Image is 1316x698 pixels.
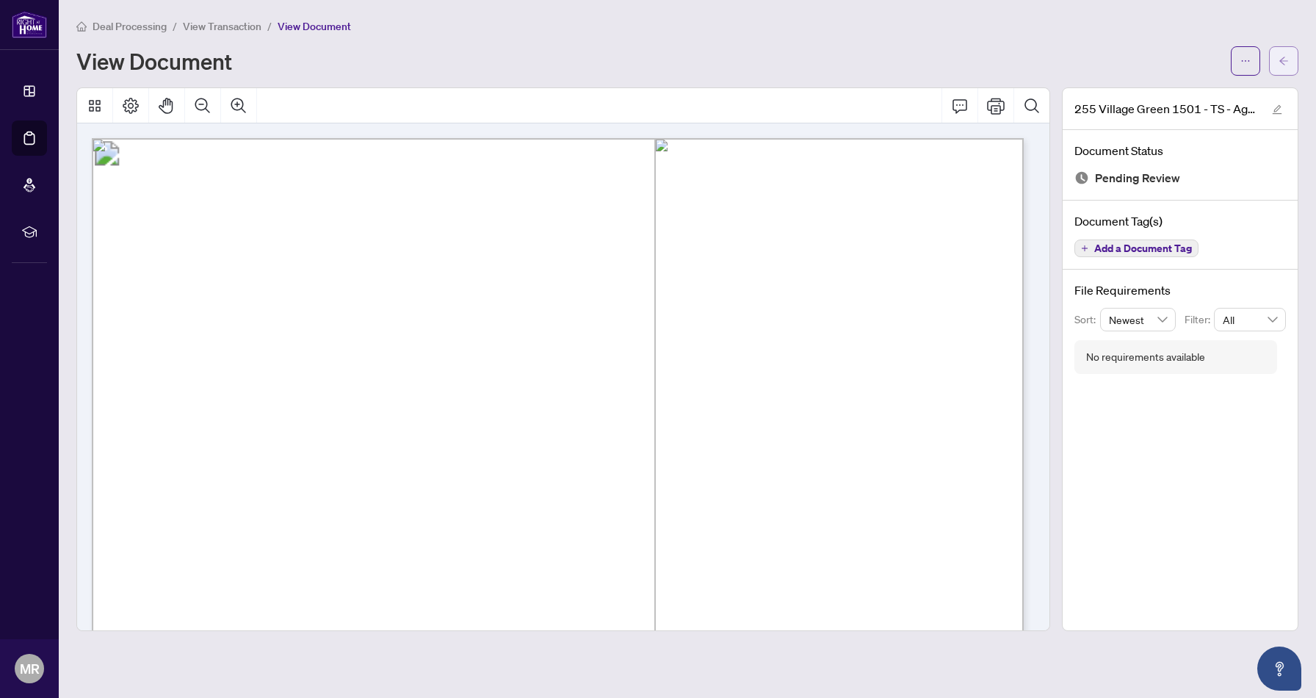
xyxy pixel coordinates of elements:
[1074,281,1286,299] h4: File Requirements
[1272,104,1282,115] span: edit
[76,21,87,32] span: home
[1109,309,1168,331] span: Newest
[1279,56,1289,66] span: arrow-left
[267,18,272,35] li: /
[173,18,177,35] li: /
[12,11,47,38] img: logo
[1081,245,1088,252] span: plus
[1257,647,1301,691] button: Open asap
[1074,100,1258,118] span: 255 Village Green 1501 - TS - Agent to Review.pdf
[1074,142,1286,159] h4: Document Status
[76,49,232,73] h1: View Document
[1223,309,1277,331] span: All
[183,20,261,33] span: View Transaction
[1074,212,1286,230] h4: Document Tag(s)
[1074,240,1198,257] button: Add a Document Tag
[93,20,167,33] span: Deal Processing
[1185,312,1214,328] p: Filter:
[1094,243,1192,253] span: Add a Document Tag
[278,20,351,33] span: View Document
[1240,56,1251,66] span: ellipsis
[1074,312,1100,328] p: Sort:
[20,658,40,679] span: MR
[1074,170,1089,185] img: Document Status
[1095,168,1180,188] span: Pending Review
[1086,349,1205,365] div: No requirements available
